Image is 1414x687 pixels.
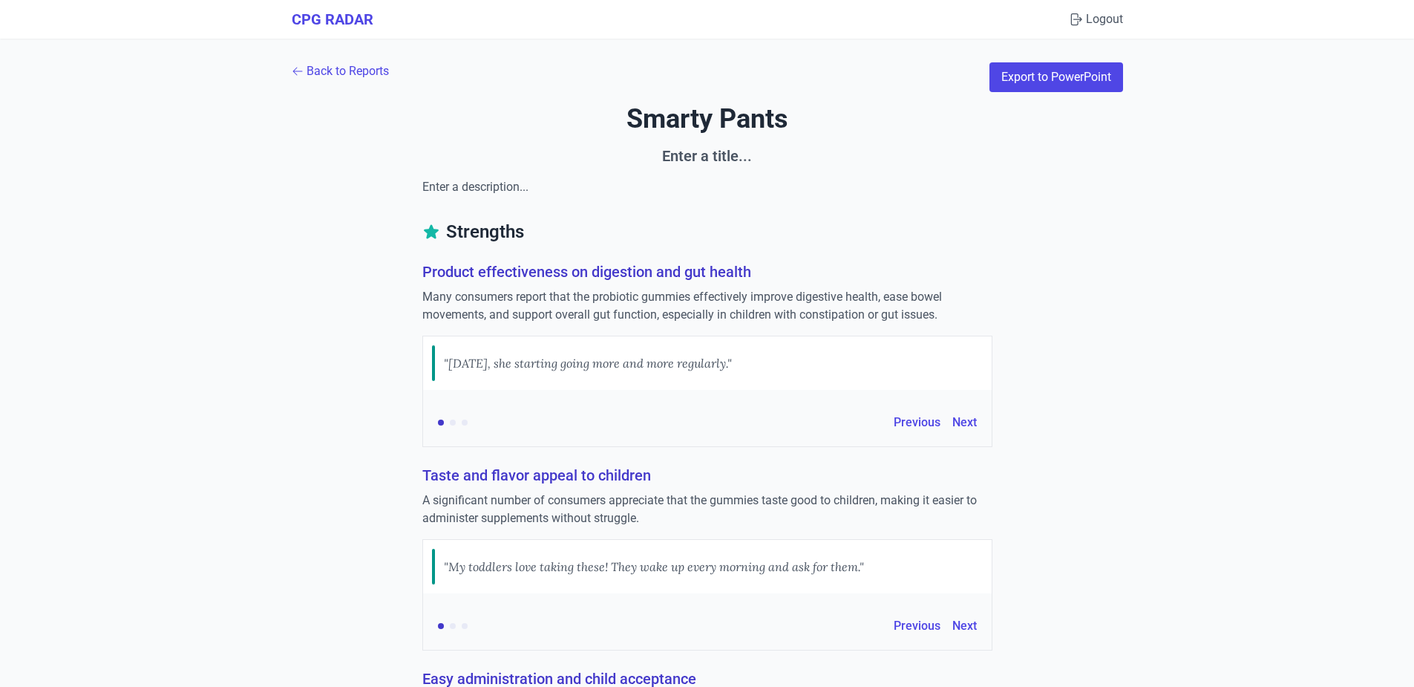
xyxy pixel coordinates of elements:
button: Evidence 3 [462,420,468,426]
a: CPG RADAR [292,9,373,30]
div: "[DATE], she starting going more and more regularly." [444,345,732,381]
button: Next [952,414,977,432]
h3: Product effectiveness on digestion and gut health [422,261,992,282]
button: Evidence 2 [450,420,456,426]
button: Evidence 3 [462,623,468,629]
h2: Strengths [422,220,992,250]
div: "My toddlers love taking these! They wake up every morning and ask for them." [444,549,864,585]
button: Previous [894,617,940,635]
button: Previous [894,414,940,432]
button: Evidence 2 [450,623,456,629]
button: Evidence 1 [438,420,444,426]
p: Enter a description... [422,178,992,196]
a: Back to Reports [292,62,389,80]
button: Export to PowerPoint [989,62,1123,92]
h1: Smarty Pants [292,104,1123,134]
h3: Taste and flavor appeal to children [422,465,992,486]
h2: Enter a title... [422,146,992,166]
p: Many consumers report that the probiotic gummies effectively improve digestive health, ease bowel... [422,288,992,324]
p: A significant number of consumers appreciate that the gummies taste good to children, making it e... [422,492,992,527]
button: Logout [1068,10,1123,28]
button: Next [952,617,977,635]
button: Evidence 1 [438,623,444,629]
